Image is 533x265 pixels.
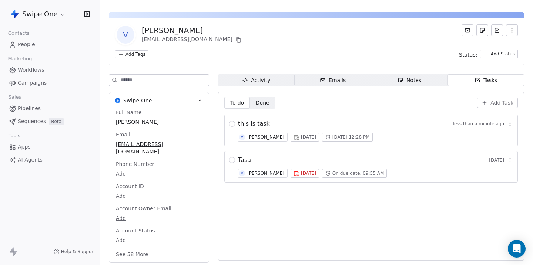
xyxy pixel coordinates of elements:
[6,38,94,51] a: People
[291,133,319,142] button: [DATE]
[114,205,173,212] span: Account Owner Email
[18,79,47,87] span: Campaigns
[109,109,209,262] div: Swipe OneSwipe One
[18,156,43,164] span: AI Agents
[5,53,35,64] span: Marketing
[301,134,316,140] span: [DATE]
[116,237,202,244] span: Add
[116,118,202,126] span: [PERSON_NAME]
[116,170,202,177] span: Add
[6,77,94,89] a: Campaigns
[241,170,244,176] div: V
[6,102,94,115] a: Pipelines
[332,134,370,140] span: [DATE] 12:28 PM
[49,118,64,125] span: Beta
[123,97,152,104] span: Swipe One
[111,248,153,261] button: See 58 More
[54,249,95,255] a: Help & Support
[5,92,24,103] span: Sales
[142,35,243,44] div: [EMAIL_ADDRESS][DOMAIN_NAME]
[301,170,316,176] span: [DATE]
[9,8,67,20] button: Swipe One
[238,119,270,128] span: this is task
[116,140,202,155] span: [EMAIL_ADDRESS][DOMAIN_NAME]
[114,227,157,234] span: Account Status
[22,9,58,19] span: Swipe One
[332,170,384,176] span: On due date, 09:55 AM
[109,92,209,109] button: Swipe OneSwipe One
[247,135,284,140] div: [PERSON_NAME]
[238,156,251,164] span: Tasa
[114,131,132,138] span: Email
[142,25,243,35] div: [PERSON_NAME]
[117,26,134,44] span: V
[5,130,23,141] span: Tools
[18,66,44,74] span: Workflows
[114,160,156,168] span: Phone Number
[480,50,518,58] button: Add Status
[398,77,421,84] div: Notes
[322,133,373,142] button: [DATE] 12:28 PM
[115,50,148,58] button: Add Tags
[6,115,94,128] a: SequencesBeta
[291,169,319,178] button: [DATE]
[320,77,346,84] div: Emails
[489,157,504,163] span: [DATE]
[247,171,284,176] div: [PERSON_NAME]
[242,77,270,84] div: Activity
[477,98,518,108] button: Add Task
[459,51,477,58] span: Status:
[10,10,19,18] img: Swipe%20One%20Logo%201-1.svg
[241,134,244,140] div: V
[490,99,513,106] span: Add Task
[6,154,94,166] a: AI Agents
[508,240,526,258] div: Open Intercom Messenger
[18,105,41,112] span: Pipelines
[18,143,31,151] span: Apps
[322,169,387,178] button: On due date, 09:55 AM
[18,118,46,125] span: Sequences
[116,192,202,200] span: Add
[256,99,269,107] span: Done
[114,109,143,116] span: Full Name
[61,249,95,255] span: Help & Support
[114,183,145,190] span: Account ID
[6,141,94,153] a: Apps
[115,98,120,103] img: Swipe One
[116,214,202,222] span: Add
[5,28,33,39] span: Contacts
[6,64,94,76] a: Workflows
[18,41,35,48] span: People
[453,121,504,127] span: less than a minute ago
